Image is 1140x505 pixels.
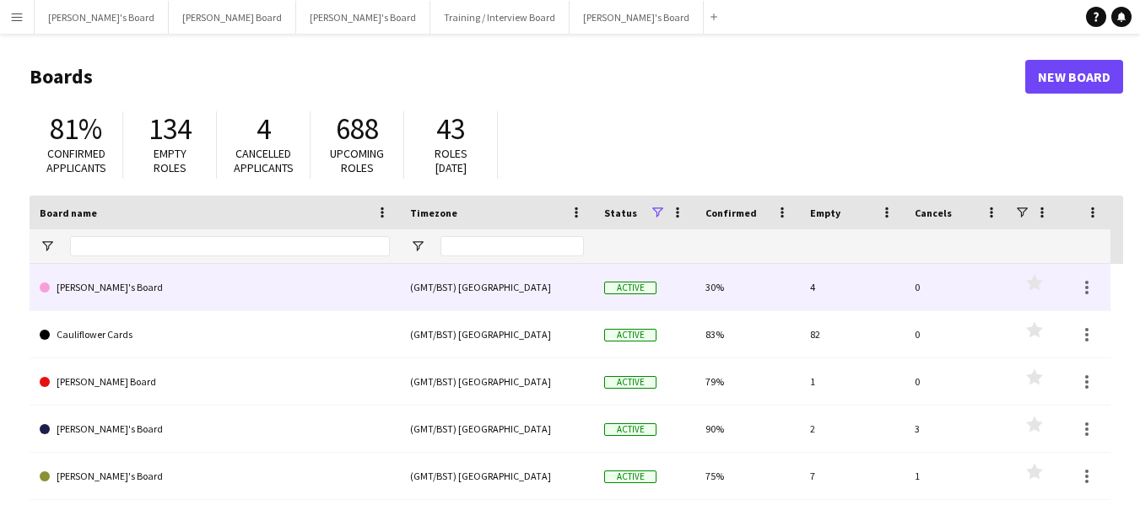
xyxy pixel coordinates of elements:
button: [PERSON_NAME] Board [169,1,296,34]
a: [PERSON_NAME] Board [40,358,390,406]
input: Board name Filter Input [70,236,390,256]
span: Board name [40,207,97,219]
span: Empty [810,207,840,219]
div: (GMT/BST) [GEOGRAPHIC_DATA] [400,453,594,499]
div: 2 [800,406,905,452]
div: (GMT/BST) [GEOGRAPHIC_DATA] [400,311,594,357]
span: 134 [149,110,192,148]
div: 82 [800,311,905,357]
div: 7 [800,453,905,499]
button: Open Filter Menu [410,239,425,254]
div: (GMT/BST) [GEOGRAPHIC_DATA] [400,358,594,405]
span: Upcoming roles [330,146,384,175]
button: [PERSON_NAME]'s Board [35,1,169,34]
div: 3 [905,406,1009,452]
div: 79% [695,358,800,405]
span: 43 [436,110,465,148]
button: Training / Interview Board [430,1,570,34]
span: Confirmed applicants [46,146,106,175]
div: (GMT/BST) [GEOGRAPHIC_DATA] [400,264,594,310]
div: 83% [695,311,800,357]
a: [PERSON_NAME]'s Board [40,453,390,500]
span: Empty roles [154,146,186,175]
input: Timezone Filter Input [440,236,584,256]
div: 0 [905,311,1009,357]
span: Confirmed [705,207,757,219]
button: [PERSON_NAME]'s Board [570,1,704,34]
div: 4 [800,264,905,310]
div: 0 [905,264,1009,310]
div: 1 [905,453,1009,499]
div: 0 [905,358,1009,405]
a: [PERSON_NAME]'s Board [40,406,390,453]
span: Status [604,207,637,219]
div: 30% [695,264,800,310]
div: 1 [800,358,905,405]
div: (GMT/BST) [GEOGRAPHIC_DATA] [400,406,594,452]
a: [PERSON_NAME]'s Board [40,264,390,311]
span: Active [604,329,656,341]
div: 90% [695,406,800,452]
button: Open Filter Menu [40,239,55,254]
span: Roles [DATE] [435,146,467,175]
a: New Board [1025,60,1123,94]
span: Active [604,423,656,436]
a: Cauliflower Cards [40,311,390,358]
span: Cancelled applicants [234,146,294,175]
span: Timezone [410,207,457,219]
span: 81% [50,110,102,148]
span: Active [604,376,656,389]
span: 688 [336,110,379,148]
span: Active [604,282,656,294]
span: Active [604,470,656,483]
button: [PERSON_NAME]'s Board [296,1,430,34]
span: Cancels [915,207,952,219]
h1: Boards [30,64,1025,89]
div: 75% [695,453,800,499]
span: 4 [257,110,271,148]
